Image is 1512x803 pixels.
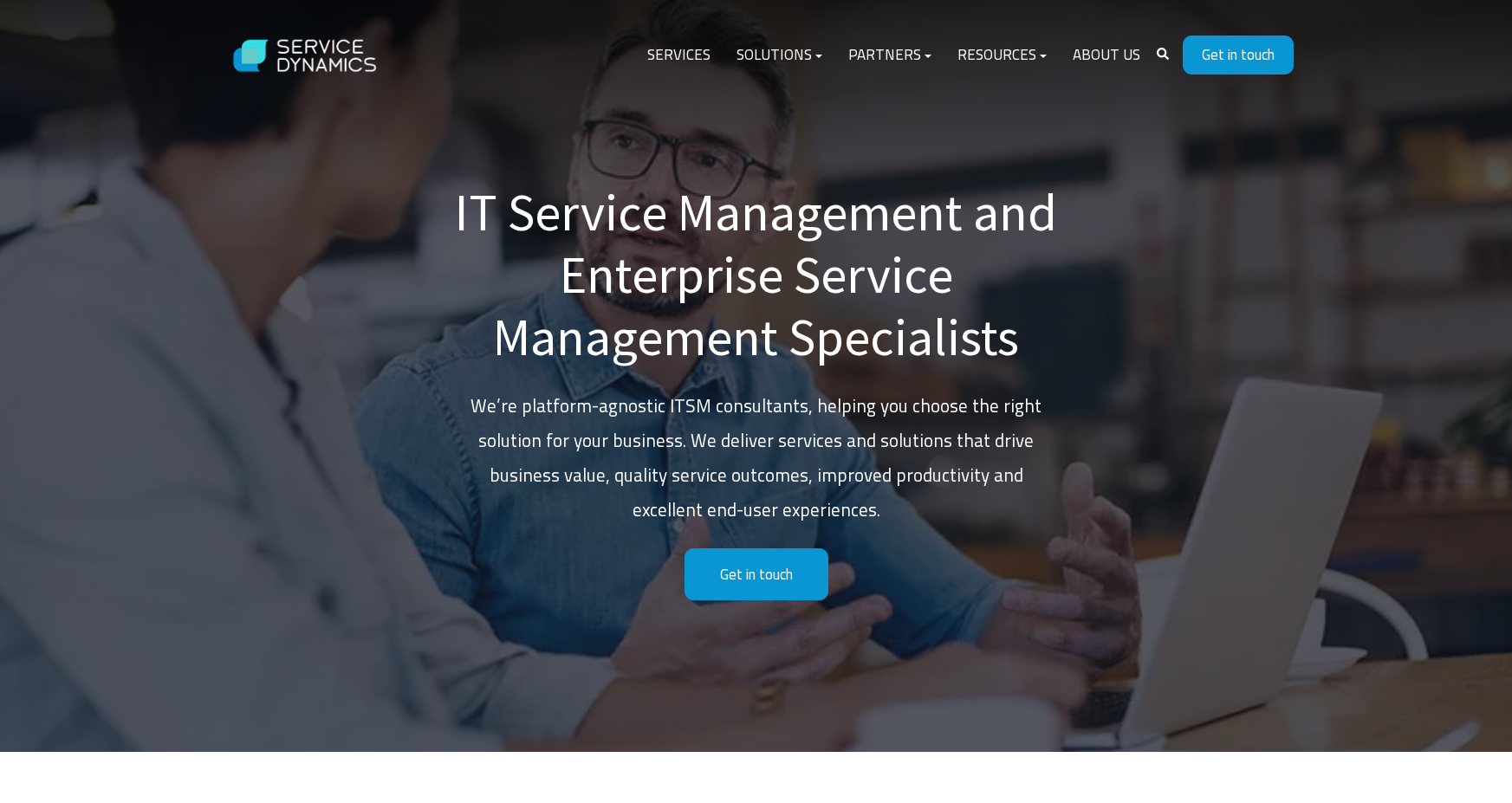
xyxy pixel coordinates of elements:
[1183,36,1294,74] a: Get in touch
[453,181,1060,368] h1: IT Service Management and Enterprise Service Management Specialists
[835,35,944,76] a: Partners
[634,35,1153,76] div: Navigation Menu
[685,548,828,601] a: Get in touch
[453,389,1060,528] p: We’re platform-agnostic ITSM consultants, helping you choose the right solution for your business...
[634,35,724,76] a: Services
[724,35,835,76] a: Solutions
[944,35,1060,76] a: Resources
[1060,35,1153,76] a: About Us
[219,23,393,89] img: Service Dynamics Logo - White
